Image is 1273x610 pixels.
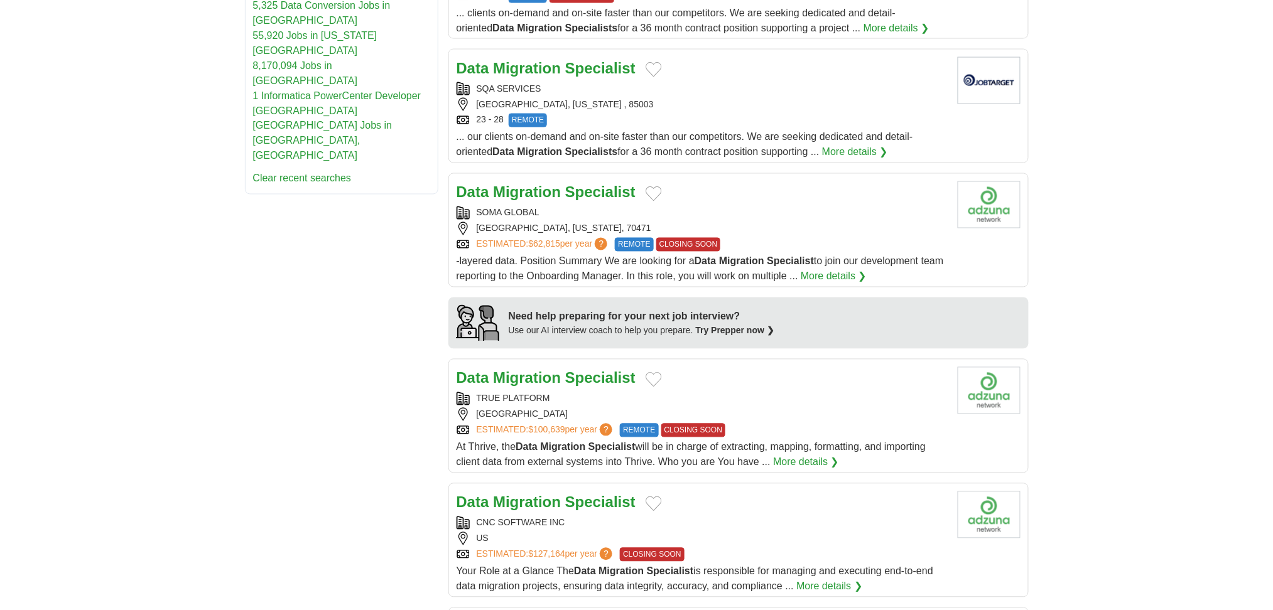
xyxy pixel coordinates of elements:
a: Data Migration Specialist [457,60,636,77]
strong: Migration [719,256,764,267]
div: US [457,532,948,545]
strong: Migration [493,184,561,201]
div: SQA SERVICES [457,82,948,95]
strong: Specialist [565,60,636,77]
div: 23 - 28 [457,114,948,127]
a: More details ❯ [864,21,929,36]
span: -layered data. Position Summary We are looking for a to join our development team reporting to th... [457,256,944,282]
div: Use our AI interview coach to help you prepare. [509,324,775,338]
a: Clear recent searches [253,173,352,184]
strong: Data [695,256,717,267]
a: Try Prepper now ❯ [696,326,775,336]
div: [GEOGRAPHIC_DATA] [457,408,948,421]
strong: Data [457,184,489,201]
strong: Data [457,60,489,77]
button: Add to favorite jobs [646,372,662,387]
span: ? [600,548,612,560]
strong: Specialist [565,370,636,387]
span: At Thrive, the will be in charge of extracting, mapping, formatting, and importing client data fr... [457,442,926,468]
strong: Specialists [565,23,618,33]
span: $127,164 [528,549,565,559]
img: Company logo [958,491,1021,538]
strong: Specialist [647,566,694,577]
strong: Data [574,566,596,577]
strong: Data [492,23,514,33]
a: ESTIMATED:$62,815per year? [477,238,610,252]
strong: Specialist [588,442,636,452]
button: Add to favorite jobs [646,62,662,77]
strong: Migration [493,494,561,511]
div: CNC SOFTWARE INC [457,516,948,530]
strong: Migration [541,442,586,452]
strong: Data [516,442,538,452]
div: TRUE PLATFORM [457,392,948,405]
span: ? [600,424,612,436]
a: Data Migration Specialist [457,184,636,201]
span: CLOSING SOON [656,238,721,252]
img: Company logo [958,57,1021,104]
strong: Specialist [565,494,636,511]
a: 1 Informatica PowerCenter Developer [GEOGRAPHIC_DATA] [GEOGRAPHIC_DATA] Jobs in [GEOGRAPHIC_DATA]... [253,90,421,161]
strong: Migration [517,147,562,158]
a: Data Migration Specialist [457,370,636,387]
strong: Specialist [767,256,815,267]
span: $62,815 [528,239,560,249]
strong: Specialist [565,184,636,201]
span: CLOSING SOON [661,424,726,437]
span: $100,639 [528,425,565,435]
div: SOMA GLOBAL [457,206,948,220]
span: REMOTE [509,114,547,127]
div: [GEOGRAPHIC_DATA], [US_STATE] , 85003 [457,98,948,111]
button: Add to favorite jobs [646,496,662,511]
img: Company logo [958,181,1021,228]
strong: Specialists [565,147,618,158]
div: Need help preparing for your next job interview? [509,309,775,324]
span: ? [595,238,607,250]
strong: Data [457,370,489,387]
span: CLOSING SOON [620,548,685,562]
div: [GEOGRAPHIC_DATA], [US_STATE], 70471 [457,222,948,235]
strong: Migration [599,566,644,577]
a: 8,170,094 Jobs in [GEOGRAPHIC_DATA] [253,60,358,86]
strong: Data [492,147,514,158]
strong: Data [457,494,489,511]
a: More details ❯ [773,455,839,470]
button: Add to favorite jobs [646,186,662,201]
a: More details ❯ [796,579,862,594]
span: REMOTE [620,424,658,437]
strong: Migration [493,370,561,387]
span: Your Role at a Glance The is responsible for managing and executing end-to-end data migration pro... [457,566,934,592]
a: More details ❯ [822,145,888,160]
span: ... our clients on-demand and on-site faster than our competitors. We are seeking dedicated and d... [457,132,913,158]
a: 55,920 Jobs in [US_STATE][GEOGRAPHIC_DATA] [253,30,377,56]
span: REMOTE [615,238,653,252]
a: Data Migration Specialist [457,494,636,511]
strong: Migration [493,60,561,77]
a: ESTIMATED:$127,164per year? [477,548,615,562]
span: ... clients on-demand and on-site faster than our competitors. We are seeking dedicated and detai... [457,8,896,33]
a: ESTIMATED:$100,639per year? [477,424,615,437]
a: More details ❯ [801,269,867,284]
strong: Migration [517,23,562,33]
img: Company logo [958,367,1021,414]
